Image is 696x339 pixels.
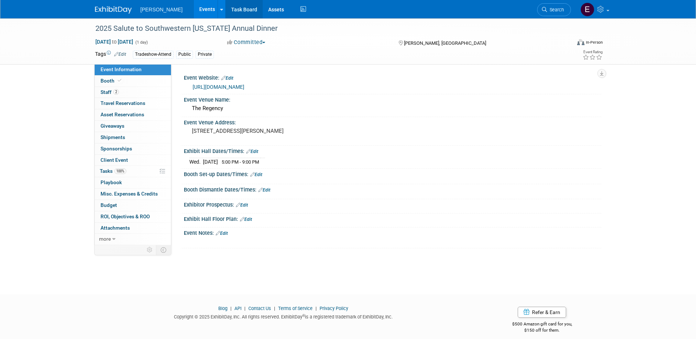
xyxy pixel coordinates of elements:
a: Terms of Service [278,306,313,311]
span: [PERSON_NAME], [GEOGRAPHIC_DATA] [404,40,486,46]
span: 5:00 PM - 9:00 PM [222,159,259,165]
span: Staff [101,89,119,95]
a: Edit [240,217,252,222]
a: API [234,306,241,311]
a: Edit [250,172,262,177]
a: Client Event [95,155,171,166]
span: Asset Reservations [101,112,144,117]
button: Committed [225,39,268,46]
a: Contact Us [248,306,271,311]
a: Attachments [95,223,171,234]
a: Staff2 [95,87,171,98]
a: Edit [258,187,270,193]
div: Event Venue Address: [184,117,601,126]
span: Giveaways [101,123,124,129]
img: Emy Volk [580,3,594,17]
a: ROI, Objectives & ROO [95,211,171,222]
div: Event Notes: [184,227,601,237]
a: Edit [114,52,126,57]
img: ExhibitDay [95,6,132,14]
a: Asset Reservations [95,109,171,120]
pre: [STREET_ADDRESS][PERSON_NAME] [192,128,350,134]
div: Booth Dismantle Dates/Times: [184,184,601,194]
span: (1 day) [135,40,148,45]
div: Public [176,51,193,58]
span: ROI, Objectives & ROO [101,214,150,219]
span: Playbook [101,179,122,185]
span: | [272,306,277,311]
td: Wed. [189,158,203,166]
span: Search [547,7,564,12]
td: Personalize Event Tab Strip [143,245,156,255]
span: [PERSON_NAME] [141,7,183,12]
span: Shipments [101,134,125,140]
span: Budget [101,202,117,208]
div: Event Rating [583,50,602,54]
div: $500 Amazon gift card for you, [483,316,601,333]
span: 2 [113,89,119,95]
div: In-Person [586,40,603,45]
span: Client Event [101,157,128,163]
img: Format-Inperson.png [577,39,584,45]
span: [DATE] [DATE] [95,39,134,45]
div: Event Venue Name: [184,94,601,103]
a: Edit [246,149,258,154]
div: $150 off for them. [483,327,601,333]
a: Sponsorships [95,143,171,154]
div: Exhibit Hall Dates/Times: [184,146,601,155]
span: | [229,306,233,311]
a: Shipments [95,132,171,143]
a: Playbook [95,177,171,188]
span: to [111,39,118,45]
td: [DATE] [203,158,218,166]
a: Edit [221,76,233,81]
span: | [243,306,247,311]
a: Event Information [95,64,171,75]
a: Blog [218,306,227,311]
a: Privacy Policy [320,306,348,311]
a: Booth [95,76,171,87]
span: Misc. Expenses & Credits [101,191,158,197]
a: [URL][DOMAIN_NAME] [193,84,244,90]
i: Booth reservation complete [118,79,121,83]
a: Refer & Earn [518,307,566,318]
sup: ® [302,314,305,318]
a: Search [537,3,571,16]
div: 2025 Salute to Southwestern [US_STATE] Annual Dinner [93,22,560,35]
div: Private [196,51,214,58]
div: Event Website: [184,72,601,82]
span: | [314,306,318,311]
span: Event Information [101,66,142,72]
a: Tasks100% [95,166,171,177]
div: Tradeshow-Attend [133,51,174,58]
span: Sponsorships [101,146,132,152]
div: The Regency [189,103,596,114]
a: more [95,234,171,245]
span: Attachments [101,225,130,231]
div: Copyright © 2025 ExhibitDay, Inc. All rights reserved. ExhibitDay is a registered trademark of Ex... [95,312,472,320]
a: Edit [236,203,248,208]
div: Booth Set-up Dates/Times: [184,169,601,178]
a: Budget [95,200,171,211]
span: 100% [114,168,126,174]
a: Misc. Expenses & Credits [95,189,171,200]
span: Travel Reservations [101,100,145,106]
td: Tags [95,50,126,59]
div: Event Format [528,38,603,49]
span: Booth [101,78,123,84]
span: more [99,236,111,242]
span: Tasks [100,168,126,174]
td: Toggle Event Tabs [156,245,171,255]
a: Edit [216,231,228,236]
a: Giveaways [95,121,171,132]
a: Travel Reservations [95,98,171,109]
div: Exhibitor Prospectus: [184,199,601,209]
div: Exhibit Hall Floor Plan: [184,214,601,223]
